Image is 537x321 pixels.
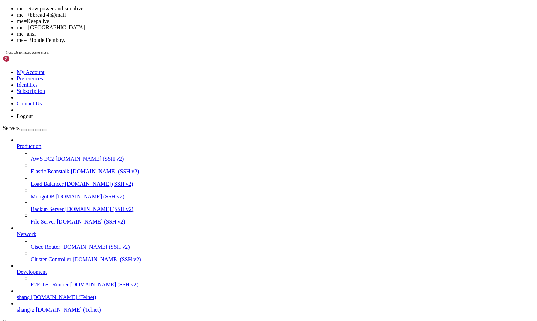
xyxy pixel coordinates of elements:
x-row: * Take full control of your remote servers using our RDP or VNC from your browser. [3,60,446,66]
span: +faq 1 for [182,170,209,176]
span: &short-desc me=<short desc> to write an optional short description that [6,165,204,170]
x-row: insert a new line and %t to insert a tab. Several optional multi-descers [3,149,446,155]
span: [DOMAIN_NAME] (SSH v2) [71,168,139,174]
span: news rules [176,129,204,134]
span: [DOMAIN_NAME] (SSH v2) [73,256,141,262]
span: ------------------------------------------------------------------------------ [3,265,221,270]
x-row: &short-desc me= Raw power and sin alive. [3,13,446,19]
span: Cluster Controller [31,256,71,262]
li: E2E Test Runner [DOMAIN_NAME] (SSH v2) [31,275,534,288]
span: To get started, please use the left side bar to add your server. [3,92,182,97]
a: Identities [17,82,38,88]
x-row: /theirs, or O for it/it/its/its. [3,71,446,76]
x-row: More information at: [3,81,446,87]
x-row: younger than 18 will be destroyed. For more information, type: [3,129,446,134]
x-row: [PERSON_NAME] Raw power and sin alive. 0s [3,249,446,254]
x-row: Shellngn is a web-based SSH client that allows you to connect to your servers from anywhere witho... [3,24,446,29]
span: Character Generation - Room [3,29,78,34]
x-row: * Whether you're using or , enjoy the convenience of managing your servers from anywhere. [3,45,446,50]
a: Servers [3,125,47,131]
a: Contact Us [17,101,42,107]
span: ---- [198,254,209,260]
x-row: look [3,24,446,29]
span: Note: Regardless of what you enter, the value will be interpreted into one of the following: M fo... [8,66,455,71]
span: [DOMAIN_NAME] (SSH v2) [65,181,133,187]
li: Elastic Beanstalk [DOMAIN_NAME] (SSH v2) [31,162,534,175]
span: Load Balancer [31,181,64,187]
li: Cisco Router [DOMAIN_NAME] (SSH v2) [31,238,534,250]
span: https://shellngn.com [59,81,109,87]
span: &gender me=<gender> to set your gender. [6,81,115,87]
span: &app-age me=<apparent age> if your apparent age differs from your actual [6,108,207,113]
x-row: Every character must have a description, which must be what people see when they type look <your ... [3,45,446,50]
x-row: * Enjoy easy management of files and folders, swift data transfers, and the ability to edit your ... [3,55,446,60]
span: age-ic. [6,134,25,139]
li: me=+bbread 4;@mail [17,12,534,18]
li: me= Blonde Femboy. [17,37,534,43]
a: Logout [17,113,33,119]
span: ------------------------------------------------------------- [3,254,173,260]
span: Comprehensive SFTP Client: [6,55,78,60]
span: 2 [78,29,81,34]
span: Seamless Server Management: [6,45,81,50]
span: https://shellngn.com/cloud/ [137,45,176,50]
span: [DOMAIN_NAME] (Telnet) [36,307,101,313]
li: Network [17,225,534,263]
a: Cluster Controller [DOMAIN_NAME] (SSH v2) [31,256,534,263]
span: &age me=<age> to set your age. [6,102,89,108]
span: ---- [3,244,14,249]
x-row: more information. [3,176,446,181]
span: AWS EC2 [31,156,54,162]
div: (9, 51) [27,270,30,275]
li: AWS EC2 [DOMAIN_NAME] (SSH v2) [31,149,534,162]
img: Shellngn [3,55,43,62]
x-row: age. [3,113,446,118]
a: Production [17,143,534,149]
span: Mobile Compatibility: [6,66,64,71]
a: shang [DOMAIN_NAME] (Telnet) [17,294,534,300]
span: Backup Server [31,206,64,212]
span: << [14,244,20,249]
x-row: ood mental image of your character. Characters without an adequate description will be removed fr... [3,50,446,55]
li: shang-2 [DOMAIN_NAME] (Telnet) [17,300,534,313]
li: me= Raw power and sin alive. [17,6,534,12]
x-row: complete character generation [DATE], your incomplete character [3,228,446,233]
x-row: @desc me= [3,270,446,275]
li: me=Keepalive [17,18,534,24]
x-row: them by using +glance): [3,191,446,197]
x-row: will be removed from the database. [3,233,446,239]
span: https://shellngn.com/pro-docker/ [182,45,240,50]
span: [DOMAIN_NAME] (SSH v2) [56,194,124,199]
li: File Server [DOMAIN_NAME] (SSH v2) [31,212,534,225]
span: &skin me=<desc> &species me=<species> [8,202,154,207]
div: (0, 18) [3,97,6,102]
span: ------------------------------------------------------------------------------ [3,8,221,13]
span: Remote Desktop Capabilities: [6,60,84,66]
span: Elastic Beanstalk [31,168,69,174]
x-row: You can set these other optional attributes about your character (and check [3,186,446,191]
a: shang-2 [DOMAIN_NAME] (Telnet) [17,307,534,313]
a: My Account [17,69,45,75]
a: Network [17,231,534,238]
span: [DOMAIN_NAME] (SSH v2) [56,156,124,162]
li: Production [17,137,534,225]
span: shang [17,294,30,300]
span: Servers [3,125,20,131]
span: [DOMAIN_NAME] (SSH v2) [57,219,125,225]
span: [DOMAIN_NAME] (SSH v2) [65,206,134,212]
x-row: Players [3,244,446,249]
x-row: Previous <PREV> NEXT <NEXT> [3,260,446,265]
span: shang-2 [17,307,35,313]
span: >> [193,254,198,260]
span: Cisco Router [31,244,60,250]
span: Development [17,269,47,275]
li: Backup Server [DOMAIN_NAME] (SSH v2) [31,200,534,212]
a: Load Balancer [DOMAIN_NAME] (SSH v2) [31,181,534,187]
span: Press tab to insert, esc to close. [6,51,49,54]
li: Cluster Controller [DOMAIN_NAME] (SSH v2) [31,250,534,263]
a: E2E Test Runner [DOMAIN_NAME] (SSH v2) [31,282,534,288]
span: &eyes me=<color> &hair me=<color> [8,197,140,202]
span: [DOMAIN_NAME] (SSH v2) [61,244,130,250]
x-row: * Experience the same robust functionality and convenience on your mobile devices, for seamless s... [3,66,446,71]
x-row: Exits [3,254,446,260]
